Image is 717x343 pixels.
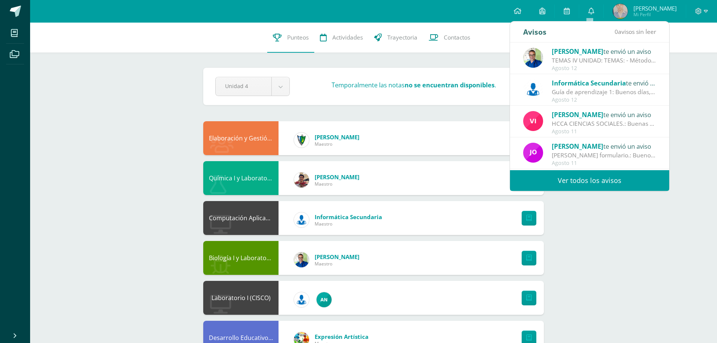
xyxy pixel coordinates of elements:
[523,48,543,68] img: 692ded2a22070436d299c26f70cfa591.png
[203,201,279,235] div: Computación Aplicada (Informática)
[552,88,656,96] div: Guía de aprendizaje 1: Buenos días, estimados todos, a continuación adjunto la guía de aprendizaj...
[225,77,262,95] span: Unidad 4
[314,23,368,53] a: Actividades
[552,128,656,135] div: Agosto 11
[552,47,603,56] span: [PERSON_NAME]
[423,23,476,53] a: Contactos
[552,78,656,88] div: te envió un aviso
[552,65,656,72] div: Agosto 12
[315,173,359,181] span: [PERSON_NAME]
[315,133,359,141] span: [PERSON_NAME]
[294,292,309,307] img: 6ed6846fa57649245178fca9fc9a58dd.png
[633,5,677,12] span: [PERSON_NAME]
[332,81,496,89] h3: Temporalmente las notas .
[552,46,656,56] div: te envió un aviso
[315,221,382,227] span: Maestro
[523,21,547,42] div: Avisos
[552,141,656,151] div: te envió un aviso
[615,27,618,36] span: 0
[267,23,314,53] a: Punteos
[203,241,279,275] div: Biología I y Laboratorio
[552,79,626,87] span: Informática Secundaria
[203,281,279,315] div: Laboratorio I (CISCO)
[552,119,656,128] div: HCCA CIENCIAS SOCIALES.: Buenas tardes a todos, un gusto saludarles. Por este medio envió la HCCA...
[315,213,382,221] span: Informática Secundaria
[552,151,656,160] div: Llenar formulario.: Buenos días jóvenes les comparto el siguiente link para que puedan llenar el ...
[203,161,279,195] div: Química I y Laboratorio
[315,253,359,261] span: [PERSON_NAME]
[368,23,423,53] a: Trayectoria
[203,121,279,155] div: Elaboración y Gestión de Proyectos
[332,34,363,41] span: Actividades
[444,34,470,41] span: Contactos
[317,292,332,307] img: 05ee8f3aa2e004bc19e84eb2325bd6d4.png
[216,77,289,96] a: Unidad 4
[315,181,359,187] span: Maestro
[523,79,543,99] img: 6ed6846fa57649245178fca9fc9a58dd.png
[633,11,677,18] span: Mi Perfil
[287,34,309,41] span: Punteos
[552,56,656,65] div: TEMAS IV UNIDAD: TEMAS: - Método científico - Teoría celular - Taxonomía - Código genético *Las f...
[315,333,368,340] span: Expresión Artística
[552,110,656,119] div: te envió un aviso
[294,172,309,188] img: cb93aa548b99414539690fcffb7d5efd.png
[294,252,309,267] img: 692ded2a22070436d299c26f70cfa591.png
[552,97,656,103] div: Agosto 12
[613,4,628,19] img: 1d4a315518ae38ed51674a83a05ab918.png
[523,111,543,131] img: bd6d0aa147d20350c4821b7c643124fa.png
[552,160,656,166] div: Agosto 11
[552,110,603,119] span: [PERSON_NAME]
[405,81,495,89] strong: no se encuentran disponibles
[294,212,309,227] img: 6ed6846fa57649245178fca9fc9a58dd.png
[615,27,656,36] span: avisos sin leer
[523,143,543,163] img: 6614adf7432e56e5c9e182f11abb21f1.png
[315,261,359,267] span: Maestro
[294,133,309,148] img: 9f174a157161b4ddbe12118a61fed988.png
[387,34,417,41] span: Trayectoria
[510,170,669,191] a: Ver todos los avisos
[315,141,359,147] span: Maestro
[552,142,603,151] span: [PERSON_NAME]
